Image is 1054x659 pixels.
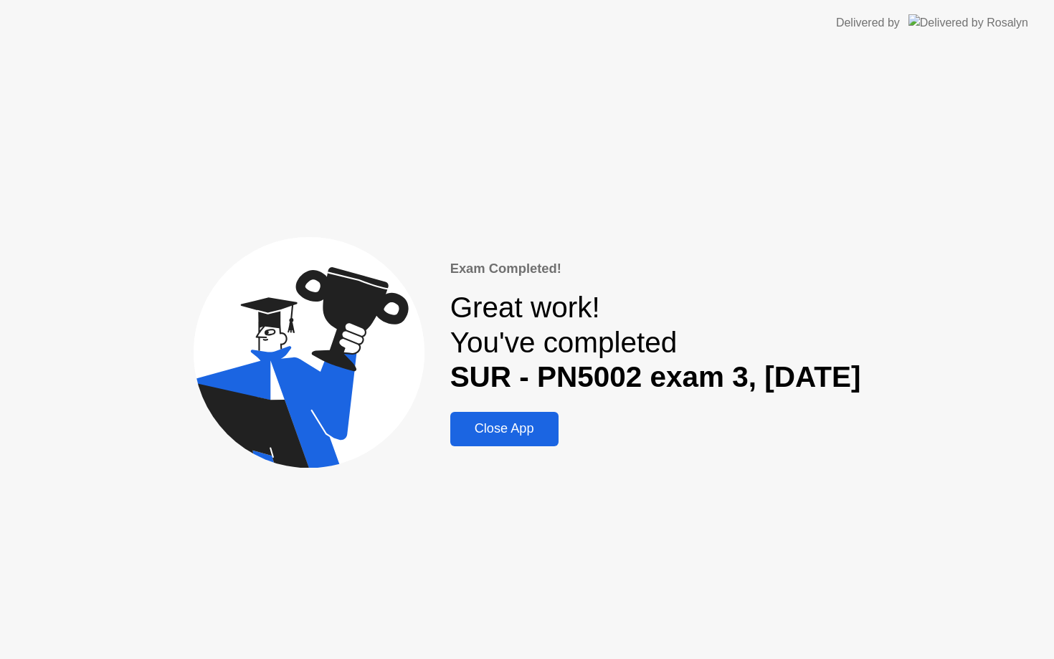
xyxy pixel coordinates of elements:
div: Exam Completed! [450,259,861,279]
b: SUR - PN5002 exam 3, [DATE] [450,360,861,393]
div: Delivered by [836,14,900,32]
div: Great work! You've completed [450,290,861,395]
div: Close App [455,421,554,436]
button: Close App [450,412,559,446]
img: Delivered by Rosalyn [908,14,1028,31]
